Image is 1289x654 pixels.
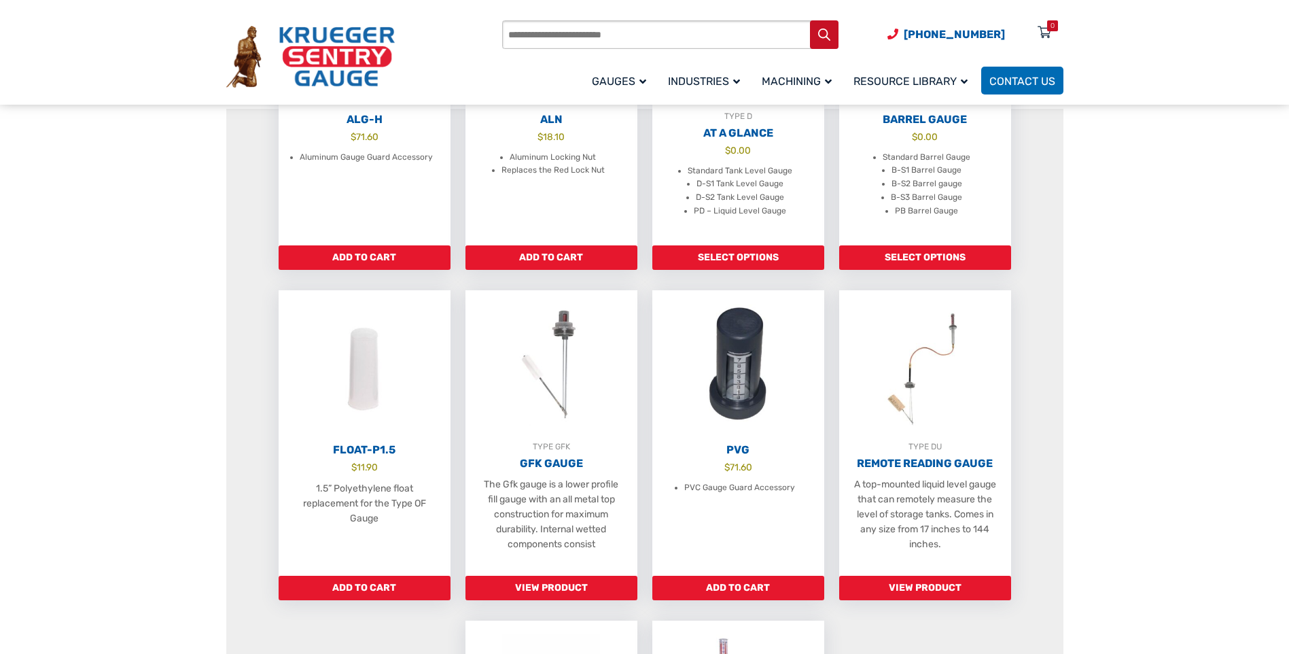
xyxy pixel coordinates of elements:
a: Float-P1.5 $11.90 1.5” Polyethylene float replacement for the Type OF Gauge [279,290,451,576]
li: B-S3 Barrel Gauge [891,191,962,205]
li: Aluminum Gauge Guard Accessory [300,151,433,165]
span: Gauges [592,75,646,88]
h2: GFK Gauge [465,457,637,470]
p: The Gfk gauge is a lower profile fill gauge with an all metal top construction for maximum durabi... [479,477,624,552]
h2: At A Glance [652,126,824,140]
li: B-S2 Barrel gauge [891,177,962,191]
div: TYPE D [652,109,824,123]
span: $ [537,131,543,142]
a: Add to cart: “Float-P1.5” [279,576,451,600]
li: D-S2 Tank Level Gauge [696,191,784,205]
a: TYPE DURemote Reading Gauge A top-mounted liquid level gauge that can remotely measure the level ... [839,290,1011,576]
bdi: 71.60 [351,131,378,142]
a: Add to cart: “ALN” [465,245,637,270]
h2: Remote Reading Gauge [839,457,1011,470]
bdi: 11.90 [351,462,378,472]
a: Contact Us [981,67,1063,94]
h2: Float-P1.5 [279,443,451,457]
a: Read more about “Remote Reading Gauge” [839,576,1011,600]
a: Add to cart: “At A Glance” [652,245,824,270]
bdi: 71.60 [724,462,752,472]
span: $ [351,131,356,142]
li: Replaces the Red Lock Nut [501,164,605,177]
li: PD – Liquid Level Gauge [694,205,786,218]
span: $ [724,462,730,472]
p: A top-mounted liquid level gauge that can remotely measure the level of storage tanks. Comes in a... [853,477,997,552]
div: 0 [1050,20,1055,31]
span: [PHONE_NUMBER] [904,28,1005,41]
a: Add to cart: “PVG” [652,576,824,600]
p: 1.5” Polyethylene float replacement for the Type OF Gauge [292,481,437,526]
li: D-S1 Tank Level Gauge [696,177,783,191]
li: Aluminum Locking Nut [510,151,596,165]
img: Remote Reading Gauge [839,290,1011,440]
li: Standard Tank Level Gauge [688,165,792,178]
a: Phone Number (920) 434-8860 [887,26,1005,43]
a: Machining [754,65,845,97]
span: $ [725,145,730,156]
bdi: 0.00 [912,131,938,142]
h2: PVG [652,443,824,457]
bdi: 0.00 [725,145,751,156]
img: Krueger Sentry Gauge [226,26,395,88]
a: Read more about “GFK Gauge” [465,576,637,600]
a: Resource Library [845,65,981,97]
h2: Barrel Gauge [839,113,1011,126]
li: B-S1 Barrel Gauge [891,164,961,177]
a: TYPE GFKGFK Gauge The Gfk gauge is a lower profile fill gauge with an all metal top construction ... [465,290,637,576]
div: TYPE DU [839,440,1011,453]
h2: ALN [465,113,637,126]
span: Industries [668,75,740,88]
div: TYPE GFK [465,440,637,453]
a: Gauges [584,65,660,97]
bdi: 18.10 [537,131,565,142]
li: PVC Gauge Guard Accessory [684,481,795,495]
a: Add to cart: “Barrel Gauge” [839,245,1011,270]
a: Add to cart: “ALG-H” [279,245,451,270]
span: Contact Us [989,75,1055,88]
img: Float-P1.5 [279,290,451,440]
span: $ [351,462,357,472]
h2: ALG-H [279,113,451,126]
span: Machining [762,75,832,88]
a: PVG $71.60 PVC Gauge Guard Accessory [652,290,824,576]
a: Industries [660,65,754,97]
span: Resource Library [853,75,968,88]
img: PVG [652,290,824,440]
span: $ [912,131,917,142]
li: PB Barrel Gauge [895,205,958,218]
li: Standard Barrel Gauge [883,151,970,165]
img: GFK Gauge [465,290,637,440]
